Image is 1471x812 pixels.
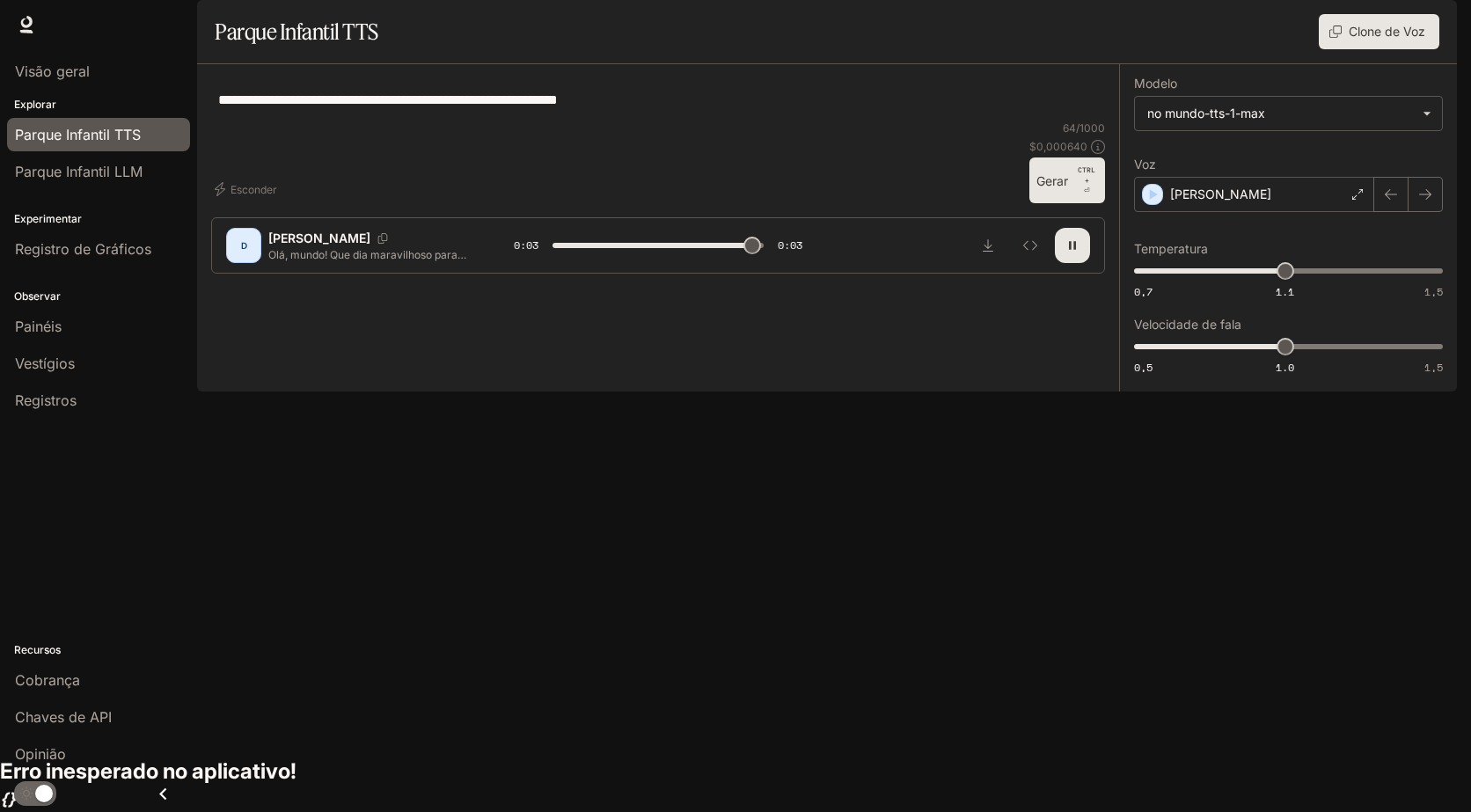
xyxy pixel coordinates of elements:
font: 1000 [1079,121,1105,135]
font: Olá, mundo! Que dia maravilhoso para ser um modelo de texto para fala! [268,248,466,276]
font: Esconder [231,183,277,196]
font: 64 [1063,121,1076,135]
font: 0,5 [1134,360,1153,375]
font: Gerar [1036,173,1068,188]
div: no mundo-tts-1-max [1135,97,1442,130]
font: Clone de Voz [1349,24,1425,39]
font: Modelo [1134,76,1177,91]
font: [PERSON_NAME] [1170,187,1271,201]
button: Baixar áudio [970,228,1006,263]
font: CTRL + [1078,165,1095,185]
font: 0:03 [778,238,802,252]
font: ⏎ [1084,187,1090,194]
font: / [1076,121,1079,135]
font: $ [1029,140,1036,153]
font: Voz [1134,157,1156,172]
button: Inspecionar [1013,228,1048,263]
font: no mundo-tts-1-max [1147,106,1265,121]
button: GerarCTRL +⏎ [1029,157,1105,203]
font: Temperatura [1134,241,1208,256]
font: [PERSON_NAME] [268,230,370,245]
font: 1.1 [1276,284,1294,299]
button: Esconder [211,175,284,203]
font: D [241,240,247,251]
font: 0,7 [1134,284,1153,299]
font: Parque Infantil TTS [215,18,378,45]
font: 1.0 [1276,360,1294,375]
font: 1,5 [1424,284,1443,299]
font: Velocidade de fala [1134,317,1241,332]
button: Clone de Voz [1319,14,1439,49]
button: Copiar ID de voz [370,233,395,244]
font: 1,5 [1424,360,1443,375]
font: 0,000640 [1036,140,1087,153]
span: 0:03 [514,237,538,254]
